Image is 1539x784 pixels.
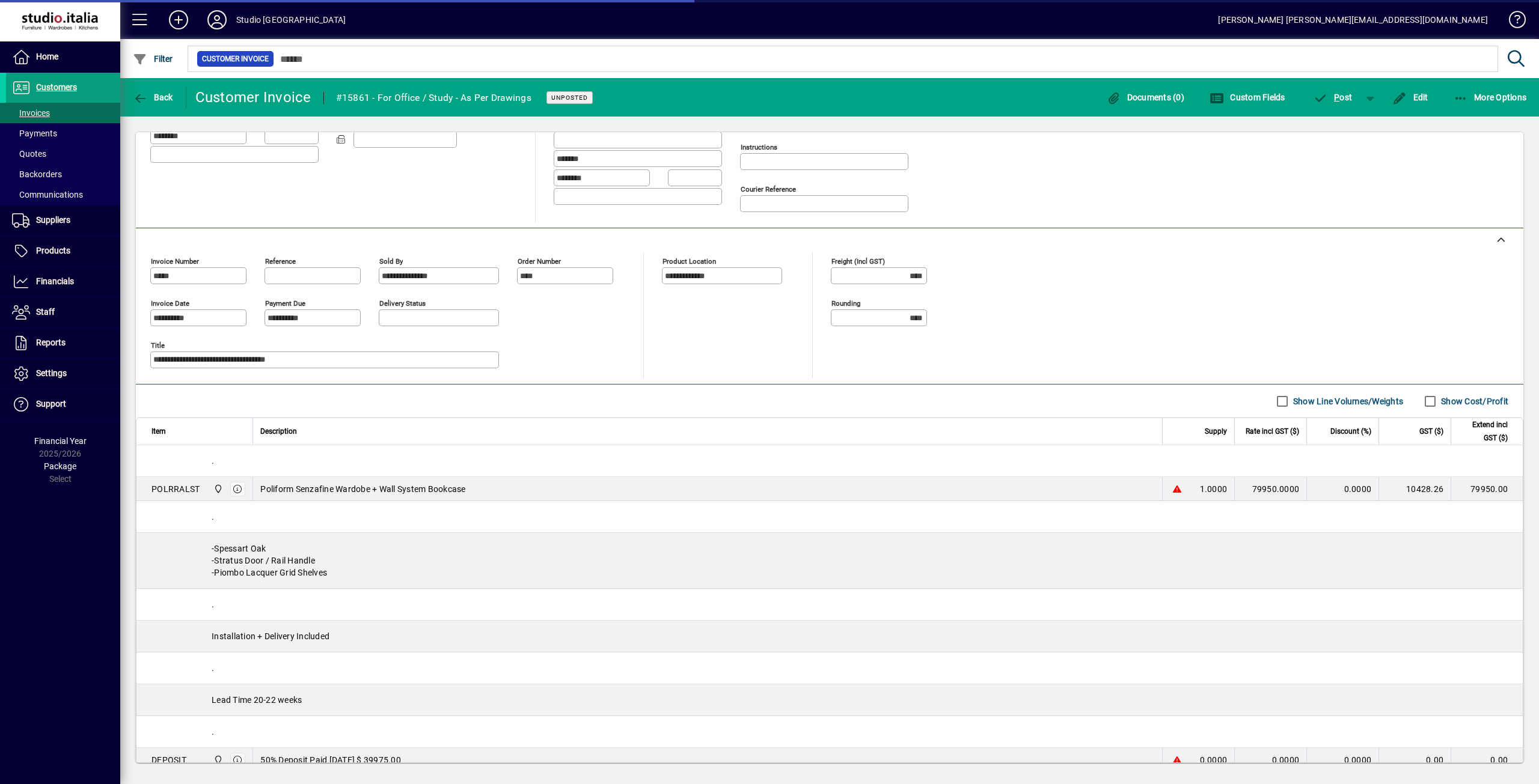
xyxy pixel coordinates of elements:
span: Supply [1205,425,1227,438]
a: Quotes [6,144,120,164]
span: Financials [36,276,74,286]
label: Show Cost/Profit [1439,395,1508,407]
a: Support [6,389,120,419]
span: Rate incl GST ($) [1246,425,1299,438]
span: GST ($) [1419,425,1443,438]
td: 0.0000 [1306,748,1378,772]
mat-label: Title [151,341,165,350]
div: Lead Time 20-22 weeks [136,684,1523,716]
td: 0.0000 [1306,477,1378,501]
span: ost [1314,93,1353,102]
span: Backorders [12,169,62,179]
div: . [136,589,1523,620]
a: Knowledge Base [1500,2,1524,41]
a: Products [6,236,120,266]
span: Edit [1392,93,1428,102]
span: Custom Fields [1210,93,1285,102]
a: Reports [6,328,120,358]
a: Invoices [6,103,120,123]
span: 1.0000 [1200,483,1228,495]
span: Customer Invoice [202,53,269,65]
div: 0.0000 [1242,754,1299,766]
span: Staff [36,307,55,317]
mat-label: Invoice number [151,257,199,266]
span: Documents (0) [1106,93,1184,102]
div: . [136,501,1523,532]
span: Description [260,425,297,438]
span: Back [133,93,173,102]
label: Show Line Volumes/Weights [1291,395,1403,407]
span: Item [151,425,166,438]
span: Extend incl GST ($) [1458,418,1508,445]
a: Settings [6,359,120,389]
div: Studio [GEOGRAPHIC_DATA] [236,10,346,29]
button: Post [1308,87,1359,108]
a: Backorders [6,164,120,184]
div: #15861 - For Office / Study - As Per Drawings [336,88,531,108]
span: Filter [133,54,173,64]
td: 79950.00 [1451,477,1523,501]
mat-label: Delivery status [379,299,426,308]
button: More Options [1451,87,1530,108]
div: Customer Invoice [195,88,311,107]
span: Nugent Street [210,753,224,767]
td: 10428.26 [1378,477,1451,501]
mat-label: Order number [518,257,561,266]
button: Profile [198,9,236,31]
span: Suppliers [36,215,70,225]
span: Unposted [551,94,588,102]
span: Communications [12,190,83,199]
mat-label: Courier Reference [741,185,796,193]
td: 0.00 [1451,748,1523,772]
a: Financials [6,267,120,297]
mat-label: Product location [662,257,716,266]
button: Filter [130,48,176,70]
mat-label: Sold by [379,257,403,266]
span: Payments [12,129,57,138]
div: [PERSON_NAME] [PERSON_NAME][EMAIL_ADDRESS][DOMAIN_NAME] [1218,10,1488,29]
app-page-header-button: Back [120,87,186,108]
span: Home [36,52,58,61]
span: 0.0000 [1200,754,1228,766]
span: Invoices [12,108,50,118]
mat-label: Instructions [741,143,777,151]
span: Customers [36,82,77,92]
button: Edit [1389,87,1431,108]
button: Back [130,87,176,108]
div: 79950.0000 [1242,483,1299,495]
a: Communications [6,184,120,205]
button: Custom Fields [1207,87,1288,108]
mat-label: Reference [265,257,296,266]
span: 50% Deposit Paid [DATE] $ 39975.00 [260,754,401,766]
div: POLRRALST [151,483,200,495]
div: -Spessart Oak -Stratus Door / Rail Handle -Piombo Lacquer Grid Shelves [136,533,1523,588]
mat-label: Invoice date [151,299,189,308]
a: Payments [6,123,120,144]
span: Discount (%) [1330,425,1371,438]
div: . [136,652,1523,684]
button: Add [159,9,198,31]
span: P [1334,93,1339,102]
mat-label: Freight (incl GST) [831,257,885,266]
mat-label: Payment due [265,299,305,308]
span: Settings [36,368,67,378]
a: Staff [6,297,120,327]
span: Quotes [12,149,46,159]
a: Suppliers [6,205,120,236]
span: Products [36,246,70,255]
button: Documents (0) [1103,87,1187,108]
span: Poliform Senzafine Wardobe + Wall System Bookcase [260,483,465,495]
div: Installation + Delivery Included [136,621,1523,652]
mat-label: Rounding [831,299,860,308]
span: Package [44,461,76,471]
td: 0.00 [1378,748,1451,772]
div: DEPOSIT [151,754,186,766]
div: . [136,445,1523,476]
a: Home [6,42,120,72]
div: . [136,716,1523,747]
span: More Options [1454,93,1527,102]
span: Nugent Street [210,482,224,496]
span: Financial Year [34,436,87,446]
span: Reports [36,338,66,347]
span: Support [36,399,66,409]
